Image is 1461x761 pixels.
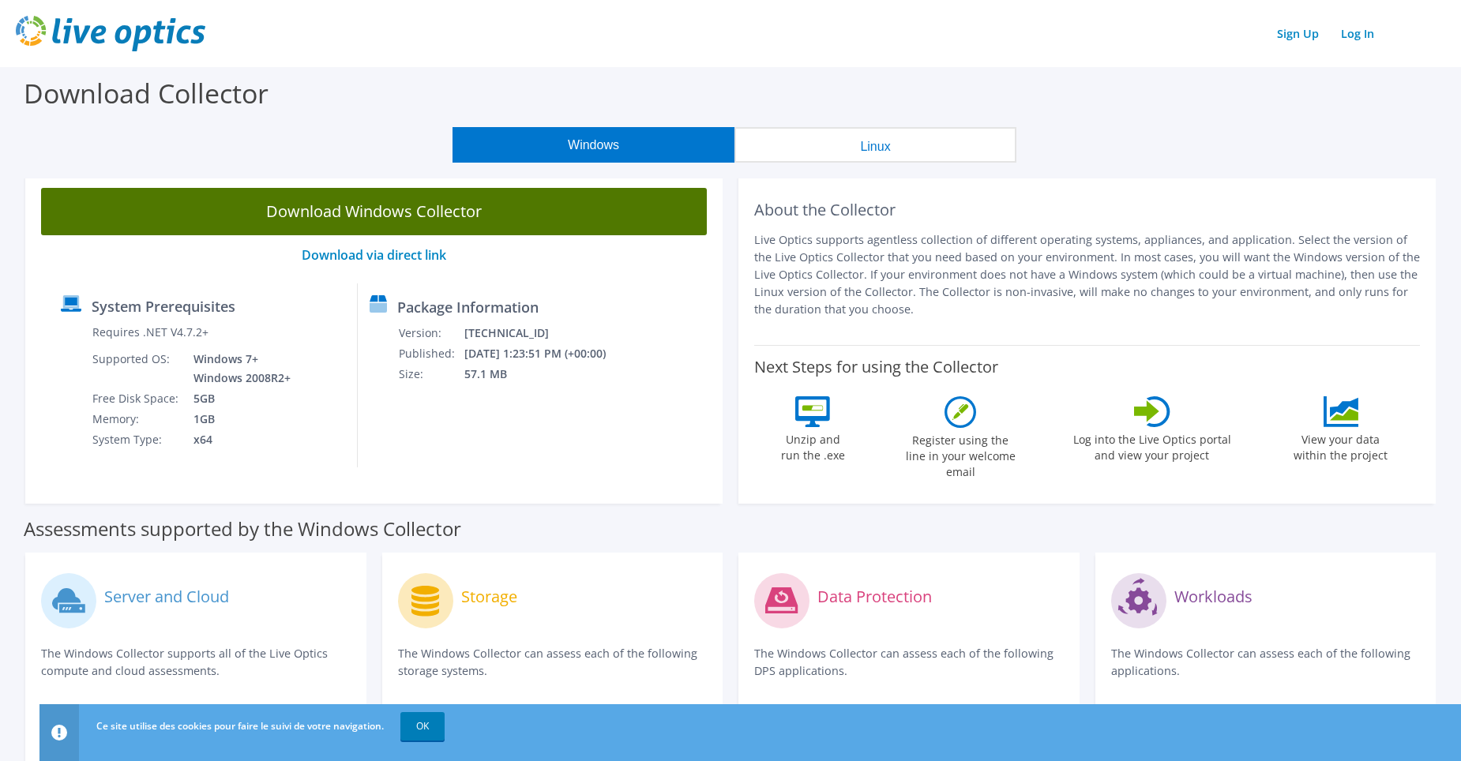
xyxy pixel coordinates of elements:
[16,16,205,51] img: live_optics_svg.svg
[453,127,734,163] button: Windows
[754,231,1420,318] p: Live Optics supports agentless collection of different operating systems, appliances, and applica...
[92,388,182,409] td: Free Disk Space:
[464,343,627,364] td: [DATE] 1:23:51 PM (+00:00)
[182,388,294,409] td: 5GB
[182,409,294,429] td: 1GB
[1072,427,1232,463] label: Log into the Live Optics portal and view your project
[41,645,351,680] p: The Windows Collector supports all of the Live Optics compute and cloud assessments.
[754,201,1420,219] h2: About the Collector
[104,589,229,605] label: Server and Cloud
[461,589,517,605] label: Storage
[901,428,1020,480] label: Register using the line in your welcome email
[464,364,627,384] td: 57.1 MB
[398,364,464,384] td: Size:
[754,645,1064,680] p: The Windows Collector can assess each of the following DPS applications.
[400,712,445,740] a: OK
[92,324,208,340] label: Requires .NET V4.7.2+
[464,323,627,343] td: [TECHNICAL_ID]
[182,429,294,450] td: x64
[398,343,464,364] td: Published:
[302,246,446,264] a: Download via direct link
[397,299,539,315] label: Package Information
[92,349,182,388] td: Supported OS:
[734,127,1016,163] button: Linux
[1111,645,1421,680] p: The Windows Collector can assess each of the following applications.
[754,358,998,377] label: Next Steps for using the Collector
[1284,427,1398,463] label: View your data within the project
[398,323,464,343] td: Version:
[817,589,932,605] label: Data Protection
[1174,589,1253,605] label: Workloads
[24,75,269,111] label: Download Collector
[92,429,182,450] td: System Type:
[24,521,461,537] label: Assessments supported by the Windows Collector
[92,409,182,429] td: Memory:
[96,719,384,733] span: Ce site utilise des cookies pour faire le suivi de votre navigation.
[1269,22,1327,45] a: Sign Up
[1333,22,1382,45] a: Log In
[182,349,294,388] td: Windows 7+ Windows 2008R2+
[776,427,849,463] label: Unzip and run the .exe
[398,645,708,680] p: The Windows Collector can assess each of the following storage systems.
[92,298,235,314] label: System Prerequisites
[41,188,707,235] a: Download Windows Collector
